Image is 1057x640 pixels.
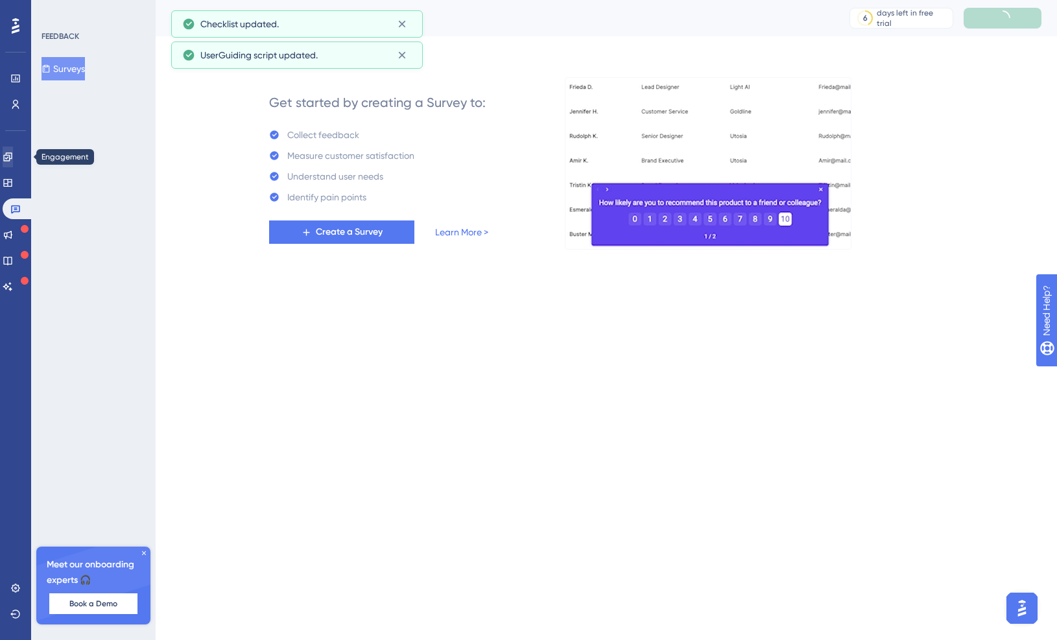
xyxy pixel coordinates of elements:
div: 6 [863,13,868,23]
div: Get started by creating a Survey to: [269,93,486,112]
div: FEEDBACK [42,31,79,41]
div: Identify pain points [287,189,366,205]
button: Create a Survey [269,220,414,244]
div: Understand user needs [287,169,383,184]
span: Create a Survey [316,224,383,240]
span: Meet our onboarding experts 🎧 [47,557,140,588]
div: days left in free trial [877,8,949,29]
iframe: UserGuiding AI Assistant Launcher [1003,589,1041,628]
span: Checklist updated. [200,16,279,32]
button: Book a Demo [49,593,137,614]
div: Measure customer satisfaction [287,148,414,163]
img: b81bf5b5c10d0e3e90f664060979471a.gif [565,77,851,250]
div: Collect feedback [287,127,359,143]
a: Learn More > [435,224,488,240]
span: Book a Demo [69,599,117,609]
span: UserGuiding script updated. [200,47,318,63]
button: Surveys [42,57,85,80]
div: Surveys [171,9,817,27]
span: Need Help? [30,3,81,19]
